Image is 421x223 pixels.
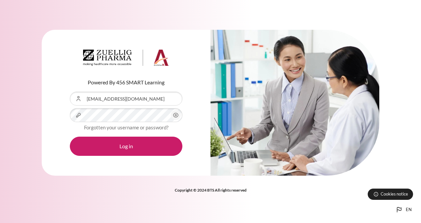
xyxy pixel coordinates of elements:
img: Architeck [83,50,169,66]
span: en [406,206,412,213]
a: Architeck [83,50,169,69]
button: Cookies notice [368,189,413,200]
button: Log in [70,137,182,156]
a: Forgotten your username or password? [84,124,168,130]
strong: Copyright © 2024 BTS All rights reserved [175,188,247,193]
p: Powered By 456 SMART Learning [70,78,182,86]
input: Username or Email Address [70,92,182,106]
button: Languages [393,203,414,216]
span: Cookies notice [381,191,408,197]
